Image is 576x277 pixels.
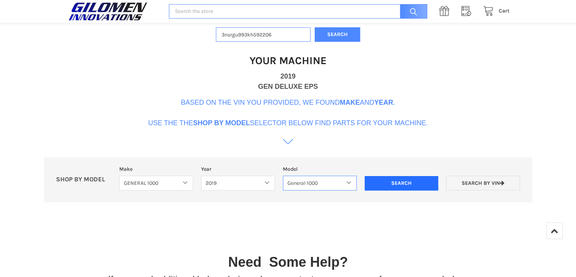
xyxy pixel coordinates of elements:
input: Enter VIN of your machine [216,27,311,42]
div: 2019 [280,71,295,82]
a: Search by VIN [446,176,520,190]
a: GILOMEN INNOVATIONS [66,2,161,21]
p: Need Some Help? [228,252,348,272]
a: Top of Page [546,222,563,239]
h1: Your Machine [250,54,326,67]
span: Cart [499,8,510,14]
label: Make [119,165,193,173]
label: Model [283,165,357,173]
b: Shop By Model [193,119,250,127]
p: Based on the VIN you provided, we found and . Use the the selector below find parts for your mach... [148,98,428,128]
input: Search the store [169,4,427,19]
div: GEN DELUXE EPS [258,82,318,92]
input: Search [365,176,439,190]
input: Search [396,4,427,19]
a: Cart [479,6,510,16]
label: Year [201,165,275,173]
p: SHOP BY MODEL [52,176,116,184]
b: Make [340,99,360,106]
b: Year [374,99,393,106]
img: GILOMEN INNOVATIONS [66,2,150,21]
button: Search [315,27,360,42]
